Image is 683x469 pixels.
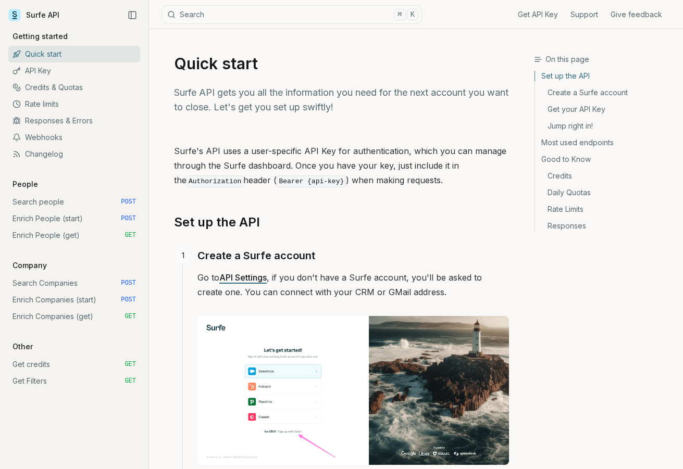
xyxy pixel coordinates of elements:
a: Enrich Companies (get) GET [8,308,140,325]
span: GET [125,231,136,239]
a: Create a Surfe account [197,247,315,264]
a: Get API Key [518,9,558,20]
a: Enrich People (start) POST [8,210,140,227]
span: GET [125,312,136,321]
a: Set up the API [174,214,260,231]
a: API Settings [219,272,267,283]
span: POST [121,214,136,223]
a: Enrich People (get) GET [8,227,140,244]
p: Surfe's API uses a user-specific API Key for authentication, which you can manage through the Sur... [174,144,509,189]
a: Give feedback [611,9,662,20]
span: POST [121,296,136,304]
a: Webhooks [8,129,140,146]
a: Search people POST [8,194,140,210]
button: Search⌘K [162,5,422,24]
a: Search Companies POST [8,275,140,291]
span: POST [121,198,136,206]
p: People [8,179,42,189]
code: Bearer {api-key} [277,175,346,187]
a: Jump right in! [535,118,675,134]
a: Responses [535,218,675,231]
a: Rate limits [8,96,140,112]
a: Quick start [8,46,140,62]
a: Enrich Companies (start) POST [8,291,140,308]
a: Create a Surfe account [535,84,675,101]
a: Changelog [8,146,140,162]
a: Responses & Errors [8,112,140,129]
code: Authorization [187,175,243,187]
img: Image [197,316,509,465]
a: Most used endpoints [535,134,675,151]
button: Collapse Sidebar [125,7,140,23]
span: GET [125,360,136,369]
a: Get credits GET [8,356,140,373]
a: Good to Know [535,151,675,168]
a: Support [570,9,598,20]
a: Set up the API [535,71,675,84]
p: Surfe API gets you all the information you need for the next account you want to close. Let's get... [174,85,509,115]
a: API Key [8,62,140,79]
a: Daily Quotas [535,184,675,201]
a: Credits [535,168,675,184]
p: Company [8,260,51,271]
a: Credits & Quotas [8,79,140,96]
p: Getting started [8,31,72,42]
span: POST [121,279,136,287]
a: Rate Limits [535,201,675,218]
kbd: K [407,9,418,20]
p: Go to , if you don't have a Surfe account, you'll be asked to create one. You can connect with yo... [197,270,509,299]
span: GET [125,377,136,385]
p: Other [8,341,37,352]
h3: On this page [534,54,675,65]
h1: Quick start [174,54,509,73]
a: Get your API Key [535,101,675,118]
a: Surfe API [8,7,59,23]
kbd: ⌘ [394,9,405,20]
a: Get Filters GET [8,373,140,389]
